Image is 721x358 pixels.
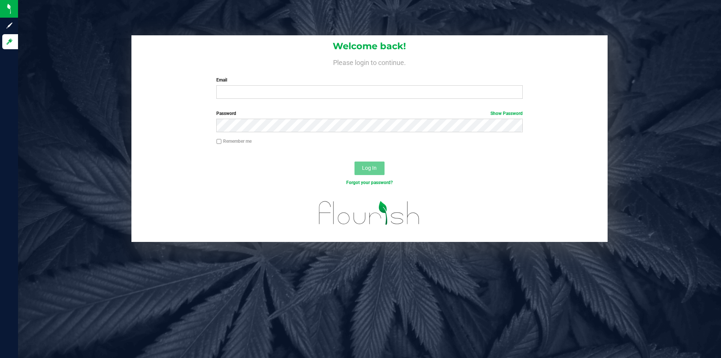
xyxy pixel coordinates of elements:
[216,138,252,145] label: Remember me
[362,165,377,171] span: Log In
[490,111,523,116] a: Show Password
[216,111,236,116] span: Password
[354,162,385,175] button: Log In
[6,22,13,29] inline-svg: Sign up
[346,180,393,185] a: Forgot your password?
[216,139,222,144] input: Remember me
[6,38,13,45] inline-svg: Log in
[310,194,429,232] img: flourish_logo.svg
[216,77,522,83] label: Email
[131,57,608,66] h4: Please login to continue.
[131,41,608,51] h1: Welcome back!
